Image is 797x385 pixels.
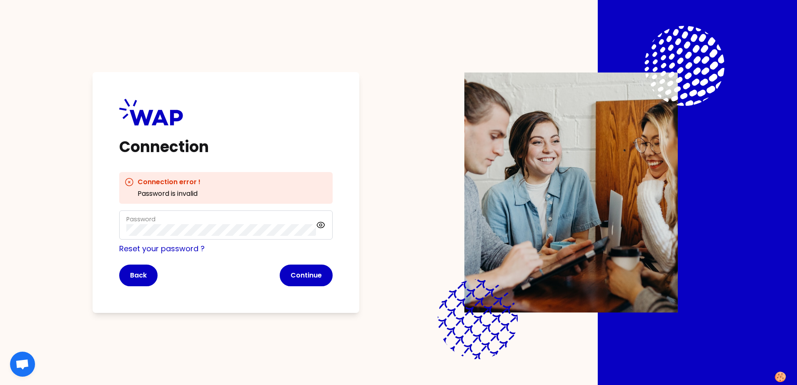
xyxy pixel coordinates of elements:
button: Back [119,265,158,286]
a: Reset your password ? [119,243,205,254]
a: Open chat [10,352,35,377]
label: Password [126,215,155,223]
button: Continue [280,265,333,286]
h3: Connection error ! [138,177,201,187]
p: Password is invalid [138,189,201,199]
h1: Connection [119,139,333,155]
img: Description [464,72,678,312]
